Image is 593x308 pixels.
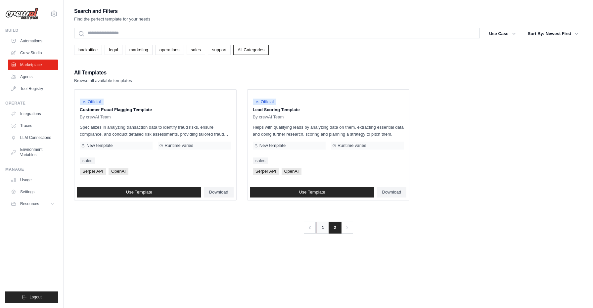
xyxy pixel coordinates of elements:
span: Resources [20,201,39,206]
a: Automations [8,36,58,46]
span: Serper API [253,168,279,175]
a: sales [253,157,268,164]
a: Settings [8,187,58,197]
span: OpenAI [109,168,128,175]
span: New template [86,143,113,148]
span: 2 [329,222,342,234]
a: sales [80,157,95,164]
h2: Search and Filters [74,7,151,16]
a: operations [155,45,184,55]
a: Agents [8,71,58,82]
div: Operate [5,101,58,106]
span: Download [209,190,228,195]
p: Find the perfect template for your needs [74,16,151,22]
span: Official [253,99,277,105]
p: Browse all available templates [74,77,132,84]
p: Helps with qualifying leads by analyzing data on them, extracting essential data and doing furthe... [253,124,404,138]
a: LLM Connections [8,132,58,143]
div: Manage [5,167,58,172]
div: Build [5,28,58,33]
span: By crewAI Team [253,114,284,120]
span: Runtime varies [338,143,366,148]
a: All Categories [233,45,269,55]
nav: Pagination [303,222,353,234]
a: Download [204,187,234,198]
span: Logout [29,294,42,300]
span: Runtime varies [164,143,193,148]
a: legal [105,45,122,55]
a: Crew Studio [8,48,58,58]
span: Use Template [126,190,152,195]
a: support [208,45,231,55]
a: Marketplace [8,60,58,70]
a: backoffice [74,45,102,55]
a: Integrations [8,109,58,119]
a: Traces [8,120,58,131]
p: Lead Scoring Template [253,107,404,113]
span: Download [382,190,401,195]
a: Use Template [250,187,374,198]
span: Use Template [299,190,325,195]
span: OpenAI [282,168,301,175]
a: 1 [316,222,329,234]
button: Logout [5,291,58,303]
a: sales [187,45,205,55]
a: Use Template [77,187,201,198]
span: By crewAI Team [80,114,111,120]
h2: All Templates [74,68,132,77]
a: Download [377,187,407,198]
p: Customer Fraud Flagging Template [80,107,231,113]
span: New template [259,143,286,148]
a: Usage [8,175,58,185]
button: Sort By: Newest First [524,28,582,40]
span: Serper API [80,168,106,175]
p: Specializes in analyzing transaction data to identify fraud risks, ensure compliance, and conduct... [80,124,231,138]
a: marketing [125,45,153,55]
button: Use Case [485,28,520,40]
a: Environment Variables [8,144,58,160]
img: Logo [5,8,38,20]
span: Official [80,99,104,105]
a: Tool Registry [8,83,58,94]
button: Resources [8,198,58,209]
